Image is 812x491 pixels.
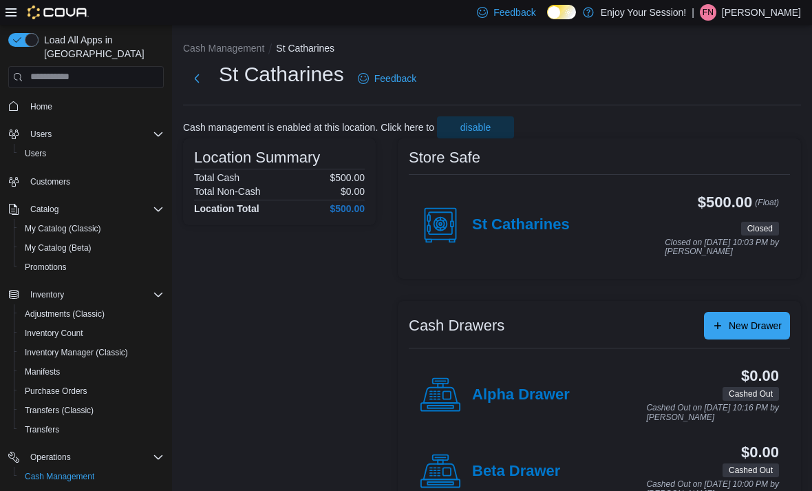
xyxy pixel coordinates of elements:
span: Closed [741,222,779,236]
span: Users [30,129,52,140]
span: Home [30,101,52,112]
h3: Location Summary [194,149,320,166]
button: Catalog [25,201,64,218]
span: Inventory [30,289,64,300]
button: Users [3,125,169,144]
nav: An example of EuiBreadcrumbs [183,41,801,58]
span: My Catalog (Beta) [19,240,164,256]
a: Feedback [352,65,422,92]
button: Inventory Count [14,324,169,343]
span: Cashed Out [723,387,779,401]
span: Catalog [30,204,58,215]
button: Inventory [3,285,169,304]
span: Feedback [493,6,535,19]
a: Cash Management [19,468,100,485]
button: My Catalog (Beta) [14,238,169,258]
h6: Total Non-Cash [194,186,261,197]
span: My Catalog (Classic) [25,223,101,234]
p: [PERSON_NAME] [722,4,801,21]
span: Promotions [19,259,164,275]
span: Manifests [19,364,164,380]
h4: Beta Drawer [472,463,560,481]
span: Adjustments (Classic) [25,309,105,320]
h3: $0.00 [741,444,779,461]
span: New Drawer [729,319,782,333]
h3: $500.00 [698,194,752,211]
span: Inventory Count [19,325,164,342]
button: Purchase Orders [14,382,169,401]
span: Cash Management [19,468,164,485]
span: My Catalog (Beta) [25,242,92,253]
a: Manifests [19,364,65,380]
h4: Alpha Drawer [472,386,570,404]
button: Promotions [14,258,169,277]
span: Users [25,126,164,143]
button: Inventory [25,286,70,303]
h1: St Catharines [219,61,344,88]
a: Transfers [19,421,65,438]
span: Feedback [374,72,416,85]
span: Cash Management [25,471,94,482]
a: Transfers (Classic) [19,402,99,419]
p: $0.00 [341,186,365,197]
a: Inventory Count [19,325,89,342]
h4: Location Total [194,203,259,214]
span: Dark Mode [547,19,548,20]
span: Transfers (Classic) [19,402,164,419]
span: Adjustments (Classic) [19,306,164,322]
span: Load All Apps in [GEOGRAPHIC_DATA] [39,33,164,61]
button: Operations [25,449,76,466]
p: Cashed Out on [DATE] 10:16 PM by [PERSON_NAME] [646,404,779,422]
button: Next [183,65,211,92]
span: My Catalog (Classic) [19,220,164,237]
p: Closed on [DATE] 10:03 PM by [PERSON_NAME] [665,238,779,257]
span: Catalog [25,201,164,218]
span: Operations [25,449,164,466]
button: Transfers [14,420,169,439]
span: Promotions [25,262,67,273]
p: Cash management is enabled at this location. Click here to [183,122,434,133]
span: Inventory Manager (Classic) [19,344,164,361]
span: Manifests [25,366,60,377]
span: Purchase Orders [25,386,87,397]
span: Closed [747,222,773,235]
button: Inventory Manager (Classic) [14,343,169,362]
p: | [692,4,694,21]
h3: Store Safe [409,149,480,166]
span: FN [703,4,714,21]
p: (Float) [755,194,779,219]
button: Operations [3,448,169,467]
span: Customers [25,173,164,190]
button: New Drawer [704,312,790,339]
p: Enjoy Your Session! [601,4,687,21]
span: Purchase Orders [19,383,164,399]
p: $500.00 [330,172,365,183]
a: My Catalog (Beta) [19,240,97,256]
div: Fabio Nocita [700,4,716,21]
h3: Cash Drawers [409,317,504,334]
span: Cashed Out [723,463,779,477]
span: Inventory Count [25,328,83,339]
a: Purchase Orders [19,383,93,399]
span: Cashed Out [729,464,773,477]
span: Customers [30,176,70,187]
button: My Catalog (Classic) [14,219,169,238]
button: Users [14,144,169,163]
a: My Catalog (Classic) [19,220,107,237]
span: Home [25,98,164,115]
span: Inventory [25,286,164,303]
button: Cash Management [183,43,264,54]
button: Cash Management [14,467,169,486]
h4: $500.00 [330,203,365,214]
span: disable [460,121,491,134]
a: Adjustments (Classic) [19,306,110,322]
input: Dark Mode [547,5,576,19]
span: Transfers [25,424,59,435]
button: Transfers (Classic) [14,401,169,420]
a: Inventory Manager (Classic) [19,344,133,361]
h4: St Catharines [472,216,570,234]
span: Operations [30,452,71,463]
button: disable [437,116,514,138]
a: Promotions [19,259,72,275]
span: Cashed Out [729,388,773,400]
